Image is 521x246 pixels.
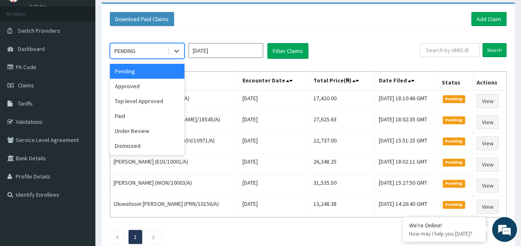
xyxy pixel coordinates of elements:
a: Next page [152,233,155,241]
a: View [476,200,499,214]
th: Status [438,72,473,91]
th: Total Price(₦) [310,72,375,91]
th: Actions [473,72,506,91]
td: [DATE] [239,90,310,112]
span: Pending [443,95,465,103]
span: Pending [443,180,465,187]
td: [DATE] [239,133,310,154]
a: View [476,115,499,129]
th: Encounter Date [239,72,310,91]
td: [DATE] 18:02:11 GMT [375,154,438,175]
span: Dashboard [18,45,45,53]
a: View [476,178,499,193]
td: [DATE] 18:10:46 GMT [375,90,438,112]
div: Paid [110,109,184,123]
td: [DATE] 15:27:50 GMT [375,175,438,196]
span: Pending [443,116,465,124]
p: How may I help you today? [409,230,480,237]
a: Previous page [115,233,119,241]
td: [PERSON_NAME] (EOI/10001/A) [110,154,239,175]
input: Search [482,43,506,57]
div: Top level Approved [110,94,184,109]
div: We're Online! [409,222,480,229]
span: Pending [443,137,465,145]
span: Claims [18,82,34,89]
td: 13,248.38 [310,196,375,217]
input: Search by HMO ID [420,43,480,57]
div: Approved [110,79,184,94]
div: Pending [110,64,184,79]
button: Download Paid Claims [110,12,174,26]
th: Date Filed [375,72,438,91]
button: Filter Claims [267,43,308,59]
td: 22,737.00 [310,133,375,154]
td: [DATE] 14:26:40 GMT [375,196,438,217]
a: View [476,136,499,150]
div: Dismissed [110,138,184,153]
td: [PERSON_NAME] (WON/10003/A) [110,175,239,196]
div: PENDING [114,47,136,55]
td: 17,420.00 [310,90,375,112]
td: 26,348.25 [310,154,375,175]
span: Pending [443,159,465,166]
td: [DATE] 15:51:25 GMT [375,133,438,154]
td: [DATE] [239,112,310,133]
td: Oluwatosin [PERSON_NAME] (PRN/10156/A) [110,196,239,217]
a: View [476,157,499,171]
input: Select Month and Year [189,43,263,58]
a: View [476,94,499,108]
td: 27,625.63 [310,112,375,133]
a: Add Claim [471,12,506,26]
td: [DATE] [239,196,310,217]
a: Page 1 is your current page [134,233,137,241]
span: Tariffs [18,100,33,107]
a: Online [29,4,49,10]
td: [DATE] [239,175,310,196]
span: Pending [443,201,465,208]
td: 31,535.50 [310,175,375,196]
td: [DATE] [239,154,310,175]
td: [DATE] 18:02:35 GMT [375,112,438,133]
div: Under Review [110,123,184,138]
span: Switch Providers [18,27,60,34]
